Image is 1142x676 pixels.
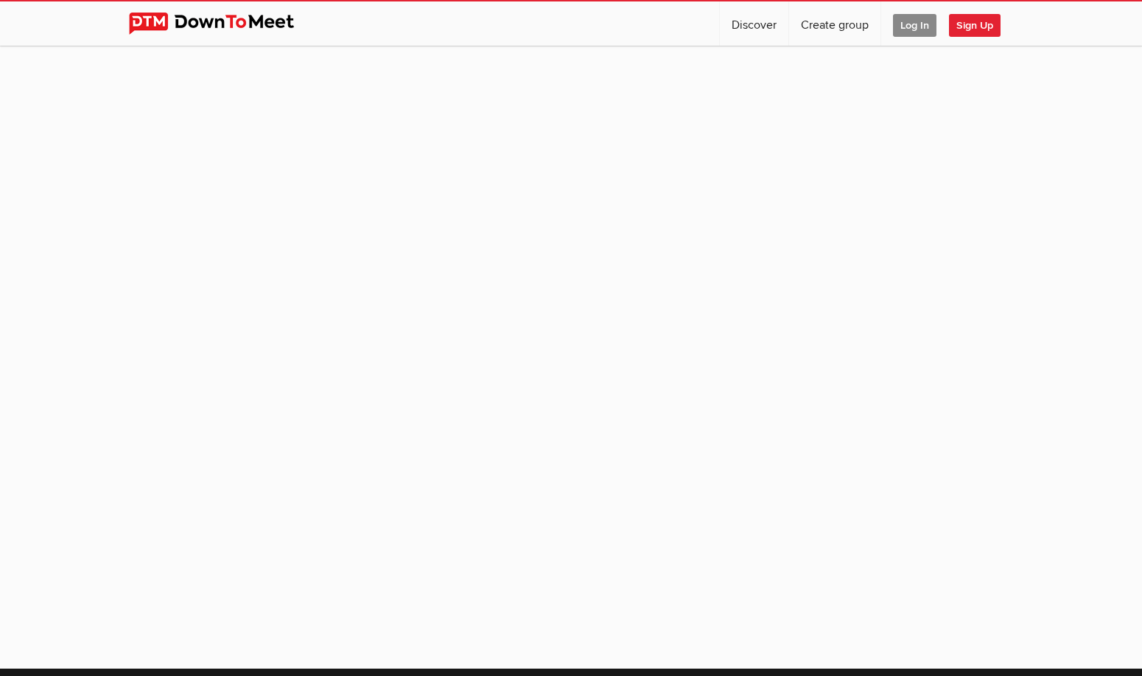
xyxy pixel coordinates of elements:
a: Create group [789,1,880,46]
a: Discover [720,1,788,46]
span: Sign Up [949,14,1001,37]
img: DownToMeet [129,13,317,35]
span: Log In [893,14,936,37]
a: Log In [881,1,948,46]
a: Sign Up [949,1,1012,46]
